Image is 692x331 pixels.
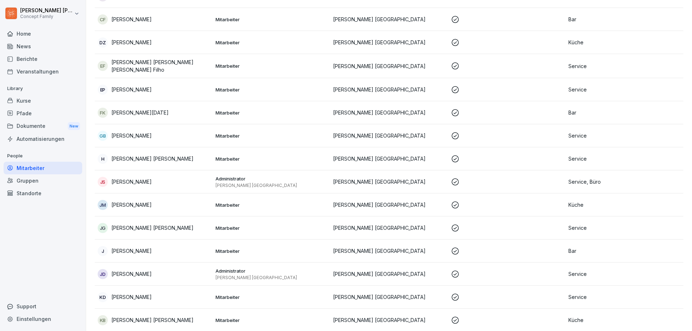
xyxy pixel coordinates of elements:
a: Kurse [4,94,82,107]
div: Dokumente [4,120,82,133]
div: EF [98,61,108,71]
p: Mitarbeiter [216,248,328,254]
p: [PERSON_NAME] [GEOGRAPHIC_DATA] [333,86,445,93]
p: Service [568,293,680,301]
p: Mitarbeiter [216,317,328,323]
p: Bar [568,15,680,23]
p: [PERSON_NAME] [GEOGRAPHIC_DATA] [216,183,328,188]
p: Mitarbeiter [216,202,328,208]
div: JM [98,200,108,210]
p: Service, Büro [568,178,680,185]
a: Berichte [4,53,82,65]
p: [PERSON_NAME] [111,132,152,139]
p: Service [568,132,680,139]
p: Service [568,62,680,70]
p: Küche [568,316,680,324]
div: FK [98,108,108,118]
p: Küche [568,201,680,209]
p: Mitarbeiter [216,294,328,300]
div: J [98,246,108,256]
p: Mitarbeiter [216,156,328,162]
p: Concept Family [20,14,73,19]
a: Pfade [4,107,82,120]
div: KB [98,315,108,325]
div: EP [98,85,108,95]
p: [PERSON_NAME] [PERSON_NAME] [111,224,194,232]
div: New [68,122,80,130]
div: GB [98,131,108,141]
p: [PERSON_NAME] [GEOGRAPHIC_DATA] [333,62,445,70]
p: [PERSON_NAME] [111,270,152,278]
p: [PERSON_NAME] [111,247,152,255]
p: Service [568,270,680,278]
p: Administrator [216,268,328,274]
p: [PERSON_NAME] [GEOGRAPHIC_DATA] [333,224,445,232]
p: Mitarbeiter [216,109,328,116]
p: [PERSON_NAME] [PERSON_NAME] [111,155,194,162]
p: [PERSON_NAME] [111,86,152,93]
p: [PERSON_NAME] [GEOGRAPHIC_DATA] [333,155,445,162]
p: [PERSON_NAME] [111,39,152,46]
p: Service [568,224,680,232]
p: Bar [568,247,680,255]
p: [PERSON_NAME] [GEOGRAPHIC_DATA] [333,109,445,116]
p: [PERSON_NAME] [GEOGRAPHIC_DATA] [333,293,445,301]
p: Mitarbeiter [216,16,328,23]
p: Mitarbeiter [216,63,328,69]
p: [PERSON_NAME] [PERSON_NAME] [20,8,73,14]
a: Automatisierungen [4,133,82,145]
a: Standorte [4,187,82,200]
a: Home [4,27,82,40]
p: Library [4,83,82,94]
p: [PERSON_NAME] [PERSON_NAME] [111,316,194,324]
p: [PERSON_NAME] [GEOGRAPHIC_DATA] [333,39,445,46]
p: Service [568,155,680,162]
p: [PERSON_NAME] [111,201,152,209]
p: [PERSON_NAME] [111,178,152,185]
p: Küche [568,39,680,46]
p: [PERSON_NAME][DATE] [111,109,169,116]
div: JD [98,269,108,279]
p: Mitarbeiter [216,39,328,46]
p: People [4,150,82,162]
div: KD [98,292,108,302]
p: [PERSON_NAME] [111,15,152,23]
a: Gruppen [4,174,82,187]
div: H [98,154,108,164]
a: DokumenteNew [4,120,82,133]
a: Veranstaltungen [4,65,82,78]
div: CF [98,14,108,24]
p: [PERSON_NAME] [111,293,152,301]
a: Mitarbeiter [4,162,82,174]
div: JS [98,177,108,187]
p: Administrator [216,175,328,182]
div: Support [4,300,82,313]
p: Mitarbeiter [216,225,328,231]
p: [PERSON_NAME] [GEOGRAPHIC_DATA] [333,201,445,209]
p: [PERSON_NAME] [GEOGRAPHIC_DATA] [216,275,328,281]
p: [PERSON_NAME] [GEOGRAPHIC_DATA] [333,270,445,278]
p: [PERSON_NAME] [GEOGRAPHIC_DATA] [333,316,445,324]
p: [PERSON_NAME] [PERSON_NAME] [PERSON_NAME] Filho [111,58,210,73]
a: News [4,40,82,53]
p: Bar [568,109,680,116]
a: Einstellungen [4,313,82,325]
p: Mitarbeiter [216,86,328,93]
p: [PERSON_NAME] [GEOGRAPHIC_DATA] [333,178,445,185]
p: [PERSON_NAME] [GEOGRAPHIC_DATA] [333,15,445,23]
div: JG [98,223,108,233]
div: DZ [98,37,108,48]
p: Mitarbeiter [216,133,328,139]
p: Service [568,86,680,93]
